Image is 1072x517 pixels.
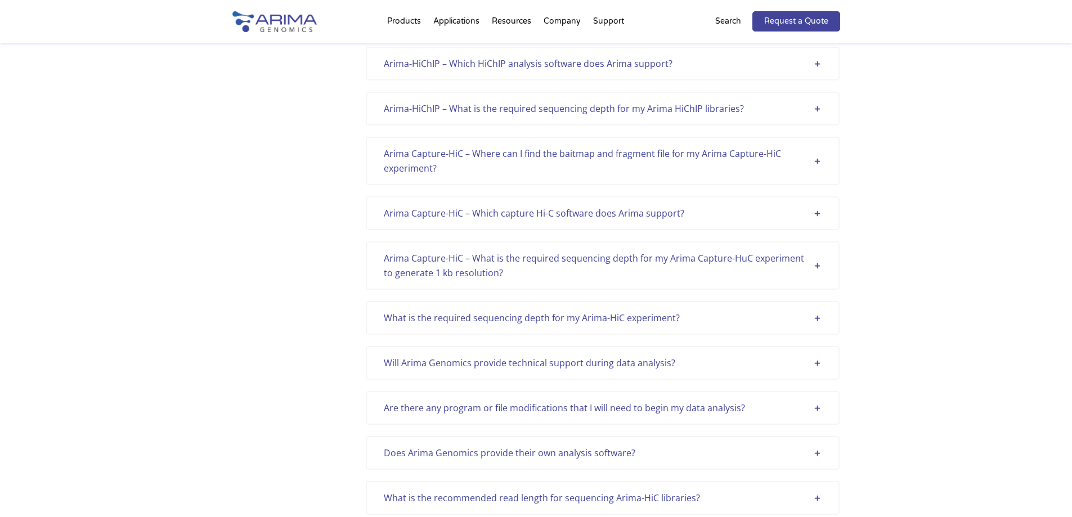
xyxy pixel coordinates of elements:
[384,146,822,176] div: Arima Capture-HiC – Where can I find the baitmap and fragment file for my Arima Capture-HiC exper...
[384,311,822,325] div: What is the required sequencing depth for my Arima-HiC experiment?
[384,206,822,221] div: Arima Capture-HiC – Which capture Hi-C software does Arima support?
[384,356,822,370] div: Will Arima Genomics provide technical support during data analysis?
[384,101,822,116] div: Arima-HiChIP – What is the required sequencing depth for my Arima HiChIP libraries?
[715,14,741,29] p: Search
[384,401,822,415] div: Are there any program or file modifications that I will need to begin my data analysis?
[384,446,822,460] div: Does Arima Genomics provide their own analysis software?
[384,56,822,71] div: Arima-HiChIP – Which HiChIP analysis software does Arima support?
[232,11,317,32] img: Arima-Genomics-logo
[384,251,822,280] div: Arima Capture-HiC – What is the required sequencing depth for my Arima Capture-HuC experiment to ...
[384,491,822,505] div: What is the recommended read length for sequencing Arima-HiC libraries?
[752,11,840,32] a: Request a Quote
